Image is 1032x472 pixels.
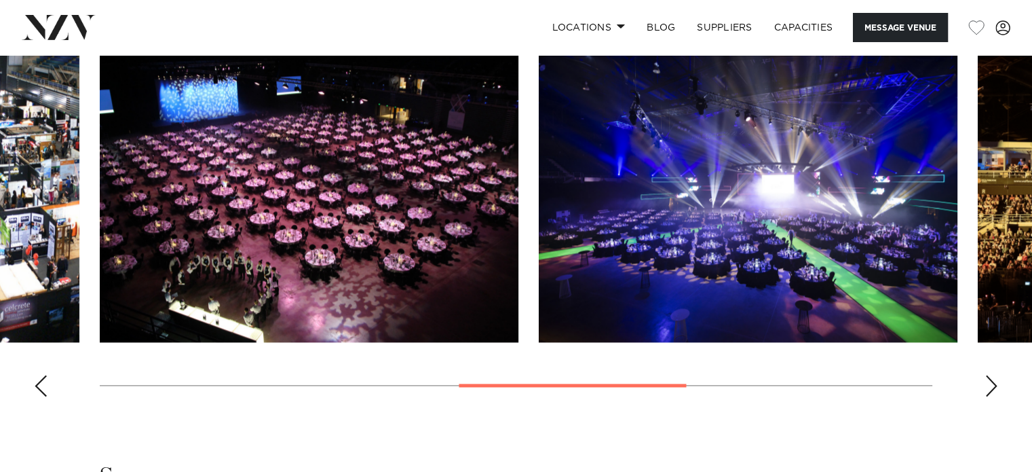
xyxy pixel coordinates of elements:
swiper-slide: 5 / 7 [539,35,957,342]
a: SUPPLIERS [686,13,763,42]
swiper-slide: 4 / 7 [100,35,518,342]
button: Message Venue [853,13,948,42]
img: nzv-logo.png [22,15,96,39]
a: Capacities [763,13,844,42]
a: Locations [541,13,636,42]
a: BLOG [636,13,686,42]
